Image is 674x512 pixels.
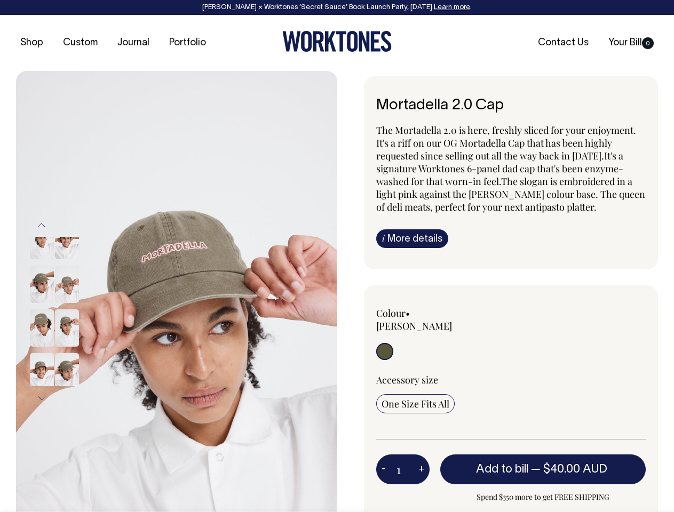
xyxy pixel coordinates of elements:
span: Spend $350 more to get FREE SHIPPING [440,491,646,503]
img: moss [55,309,79,347]
span: Add to bill [476,464,528,475]
img: Mortadella 2.0 Cap [55,353,79,390]
span: $40.00 AUD [543,464,607,475]
img: moss [30,309,54,347]
p: The Mortadella 2.0 is here, freshly sliced for your enjoyment. It's a riff on our OG Mortadella C... [376,124,646,213]
span: It's a signature Worktones 6-panel dad cap that's been enzyme-washed for that worn-in feel. The s... [376,149,645,213]
span: One Size Fits All [382,397,449,410]
a: Journal [113,34,154,52]
button: + [413,459,430,480]
img: moss [30,222,54,259]
span: — [531,464,610,475]
a: Your Bill0 [604,34,658,52]
div: Accessory size [376,373,646,386]
img: Mortadella 2.0 Cap [30,266,54,303]
a: iMore details [376,229,448,248]
button: Next [34,386,50,410]
label: [PERSON_NAME] [376,319,452,332]
img: moss [30,353,54,390]
span: • [406,307,410,319]
span: 0 [642,37,654,49]
div: [PERSON_NAME] × Worktones ‘Secret Sauce’ Book Launch Party, [DATE]. . [11,4,663,11]
img: moss [55,222,79,259]
img: moss [55,266,79,303]
button: - [376,459,391,480]
button: Add to bill —$40.00 AUD [440,454,646,484]
span: i [382,233,385,244]
button: Previous [34,213,50,237]
a: Learn more [434,4,470,11]
a: Contact Us [534,34,593,52]
a: Custom [59,34,102,52]
input: One Size Fits All [376,394,455,413]
a: Portfolio [165,34,210,52]
div: Colour [376,307,484,332]
h1: Mortadella 2.0 Cap [376,98,646,114]
a: Shop [16,34,47,52]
